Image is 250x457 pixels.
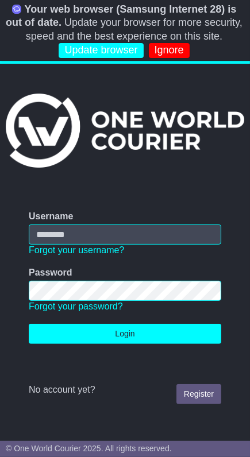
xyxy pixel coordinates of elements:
a: Forgot your password? [29,301,123,311]
a: Forgot your username? [29,245,124,255]
a: Register [176,384,221,404]
img: One World [6,94,244,168]
span: Update your browser for more security, speed and the best experience on this site. [26,17,243,41]
a: Ignore [149,43,190,57]
label: Password [29,267,72,278]
button: Login [29,324,221,344]
label: Username [29,211,73,222]
div: No account yet? [29,384,221,395]
a: Update browser [59,43,143,57]
span: © One World Courier 2025. All rights reserved. [6,444,172,453]
b: Your web browser (Samsung Internet 28) is out of date. [6,3,236,28]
